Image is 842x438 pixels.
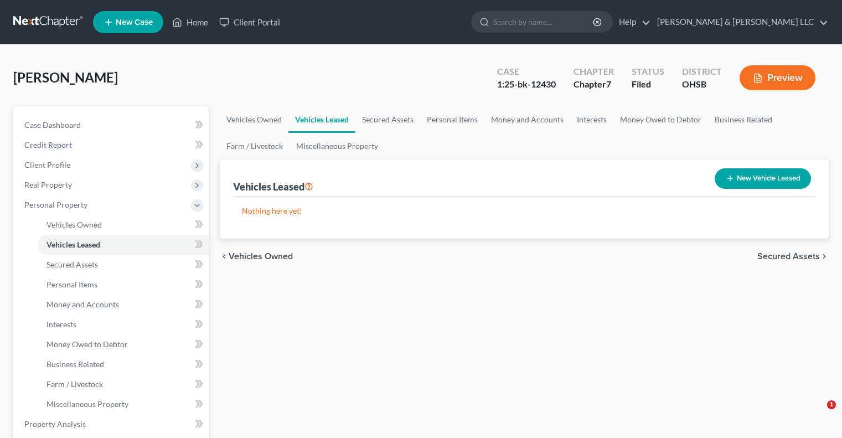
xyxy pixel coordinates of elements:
[24,200,87,209] span: Personal Property
[757,252,829,261] button: Secured Assets chevron_right
[229,252,293,261] span: Vehicles Owned
[682,65,722,78] div: District
[38,275,209,295] a: Personal Items
[288,106,355,133] a: Vehicles Leased
[116,18,153,27] span: New Case
[24,180,72,189] span: Real Property
[38,374,209,394] a: Farm / Livestock
[16,115,209,135] a: Case Dashboard
[233,180,313,193] div: Vehicles Leased
[24,140,72,150] span: Credit Report
[47,359,104,369] span: Business Related
[38,255,209,275] a: Secured Assets
[220,252,229,261] i: chevron_left
[220,106,288,133] a: Vehicles Owned
[682,78,722,91] div: OHSB
[38,394,209,414] a: Miscellaneous Property
[613,12,650,32] a: Help
[740,65,815,90] button: Preview
[47,260,98,269] span: Secured Assets
[708,106,779,133] a: Business Related
[757,252,820,261] span: Secured Assets
[16,414,209,434] a: Property Analysis
[497,78,556,91] div: 1:25-bk-12430
[570,106,613,133] a: Interests
[24,120,81,130] span: Case Dashboard
[38,295,209,315] a: Money and Accounts
[38,315,209,334] a: Interests
[484,106,570,133] a: Money and Accounts
[47,379,103,389] span: Farm / Livestock
[24,419,86,429] span: Property Analysis
[827,400,836,409] span: 1
[167,12,214,32] a: Home
[214,12,286,32] a: Client Portal
[16,135,209,155] a: Credit Report
[47,399,128,409] span: Miscellaneous Property
[38,235,209,255] a: Vehicles Leased
[715,168,811,189] button: New Vehicle Leased
[574,78,614,91] div: Chapter
[632,78,664,91] div: Filed
[493,12,595,32] input: Search by name...
[242,205,807,217] p: Nothing here yet!
[606,79,611,89] span: 7
[220,252,293,261] button: chevron_left Vehicles Owned
[220,133,290,159] a: Farm / Livestock
[38,215,209,235] a: Vehicles Owned
[652,12,828,32] a: [PERSON_NAME] & [PERSON_NAME] LLC
[38,334,209,354] a: Money Owed to Debtor
[820,252,829,261] i: chevron_right
[47,280,97,289] span: Personal Items
[804,400,831,427] iframe: Intercom live chat
[38,354,209,374] a: Business Related
[420,106,484,133] a: Personal Items
[13,69,118,85] span: [PERSON_NAME]
[574,65,614,78] div: Chapter
[497,65,556,78] div: Case
[290,133,385,159] a: Miscellaneous Property
[47,220,102,229] span: Vehicles Owned
[613,106,708,133] a: Money Owed to Debtor
[47,300,119,309] span: Money and Accounts
[47,320,76,329] span: Interests
[355,106,420,133] a: Secured Assets
[632,65,664,78] div: Status
[47,240,100,249] span: Vehicles Leased
[24,160,70,169] span: Client Profile
[47,339,128,349] span: Money Owed to Debtor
